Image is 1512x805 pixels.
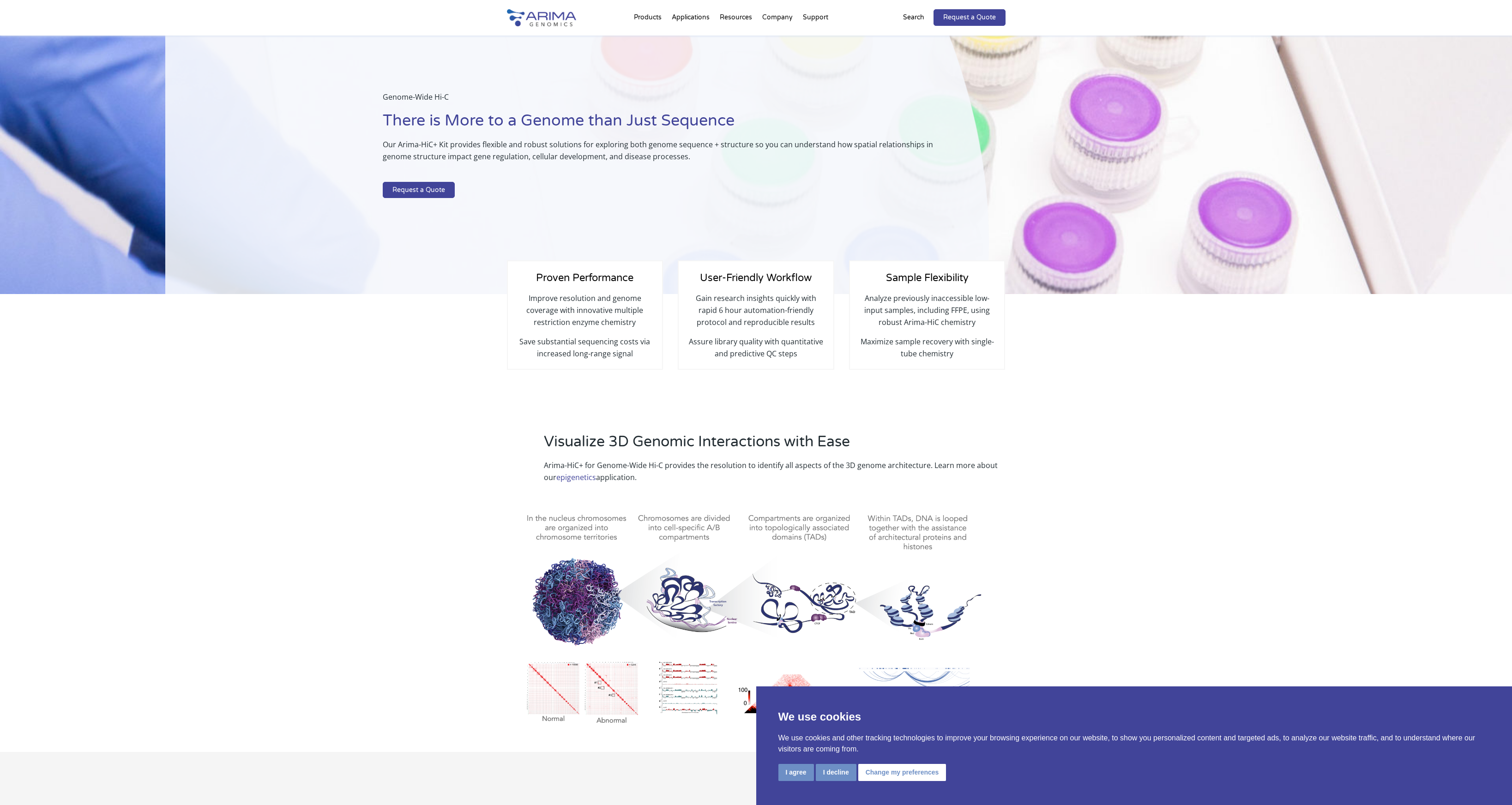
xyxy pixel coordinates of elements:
p: Search [903,12,924,24]
a: Request a Quote [934,9,1006,26]
p: Arima-HiC+ for Genome-Wide Hi-C provides the resolution to identify all aspects of the 3D genome ... [544,459,1006,483]
p: We use cookies and other tracking technologies to improve your browsing experience on our website... [778,733,1490,755]
button: I agree [778,764,814,781]
span: Sample Flexibility [886,272,969,284]
p: Genome-Wide Hi-C [383,91,943,110]
p: Analyze previously inaccessible low-input samples, including FFPE, using robust Arima-HiC chemistry [859,292,995,336]
button: Change my preferences [858,764,946,781]
h1: There is More to a Genome than Just Sequence [383,110,943,138]
span: Proven Performance [536,272,633,284]
p: Maximize sample recovery with single-tube chemistry [859,336,995,360]
button: I decline [816,764,856,781]
span: User-Friendly Workflow [700,272,812,284]
p: Save substantial sequencing costs via increased long-range signal [517,336,653,360]
img: Arima-Genomics-logo [507,9,576,26]
p: Assure library quality with quantitative and predictive QC steps [688,336,824,360]
a: epigenetics [556,472,596,482]
a: Request a Quote [383,182,455,198]
h2: Visualize 3D Genomic Interactions with Ease [544,432,1006,459]
p: We use cookies [778,709,1490,725]
p: Gain research insights quickly with rapid 6 hour automation-friendly protocol and reproducible re... [688,292,824,336]
p: Improve resolution and genome coverage with innovative multiple restriction enzyme chemistry [517,292,653,336]
img: Genome wide HiC_3D Genome Structure_Image [507,497,1006,729]
p: Our Arima-HiC+ Kit provides flexible and robust solutions for exploring both genome sequence + st... [383,138,943,170]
